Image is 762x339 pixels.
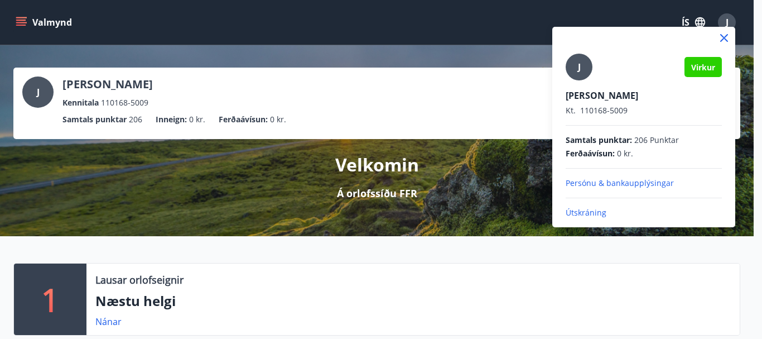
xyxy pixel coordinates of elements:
p: Útskráning [566,207,722,218]
span: Ferðaávísun : [566,148,615,159]
p: Persónu & bankaupplýsingar [566,178,722,189]
span: J [578,61,581,73]
span: 206 Punktar [634,135,679,146]
span: Kt. [566,105,576,116]
span: Samtals punktar : [566,135,632,146]
span: Virkur [691,62,715,73]
span: 0 kr. [617,148,633,159]
p: 110168-5009 [566,105,722,116]
p: [PERSON_NAME] [566,89,722,102]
